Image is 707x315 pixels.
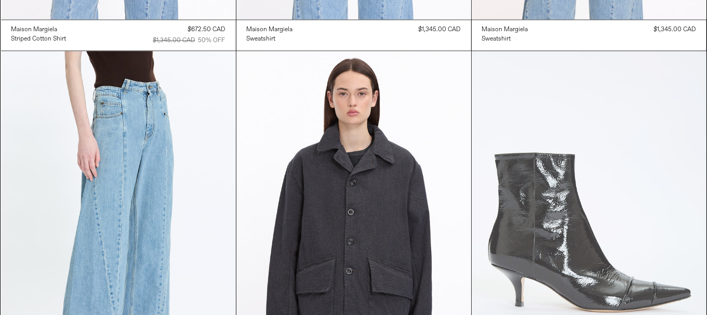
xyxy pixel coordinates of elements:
a: Maison Margiela [11,25,66,34]
a: Sweatshirt [247,34,293,44]
a: Maison Margiela [247,25,293,34]
div: Striped Cotton Shirt [11,35,66,44]
div: $1,345.00 CAD [153,36,195,45]
a: Striped Cotton Shirt [11,34,66,44]
a: Sweatshirt [482,34,528,44]
div: Sweatshirt [482,35,511,44]
div: 50% OFF [198,36,225,45]
div: Sweatshirt [247,35,276,44]
div: Maison Margiela [11,25,58,34]
div: $1,345.00 CAD [419,25,461,34]
div: $1,345.00 CAD [654,25,696,34]
div: $672.50 CAD [188,25,225,34]
a: Maison Margiela [482,25,528,34]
